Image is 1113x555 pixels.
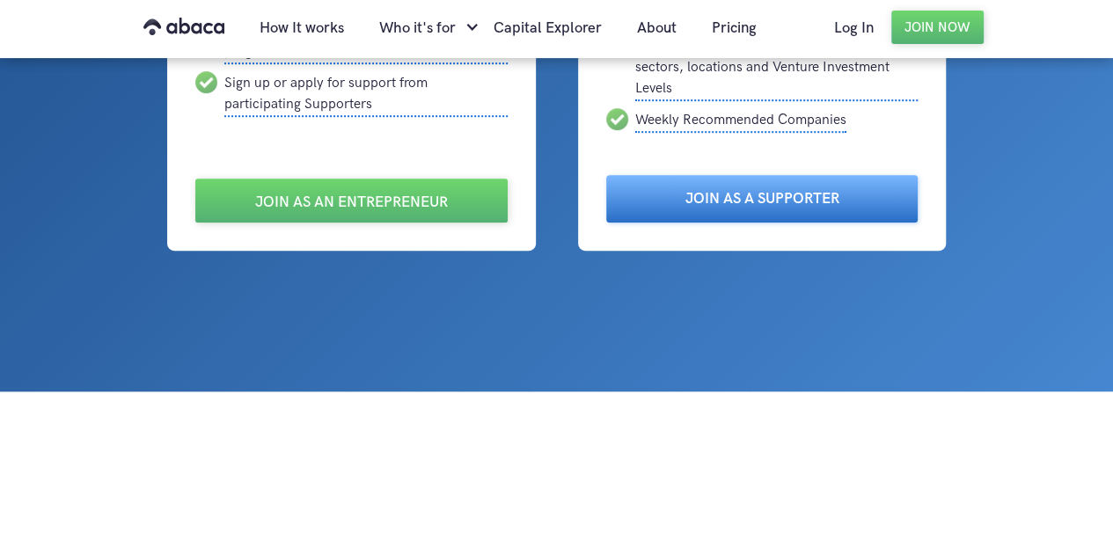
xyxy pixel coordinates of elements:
a: Join as a Supporter [606,175,919,223]
a: Join as an Entrepreneur [195,179,508,223]
div: Sign up or apply for support from participating Supporters [224,71,508,117]
div: View structured company profiles, including sectors, locations and Venture Investment Levels [635,34,919,101]
a: Join Now [891,11,984,44]
div: Weekly Recommended Companies [635,108,846,133]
